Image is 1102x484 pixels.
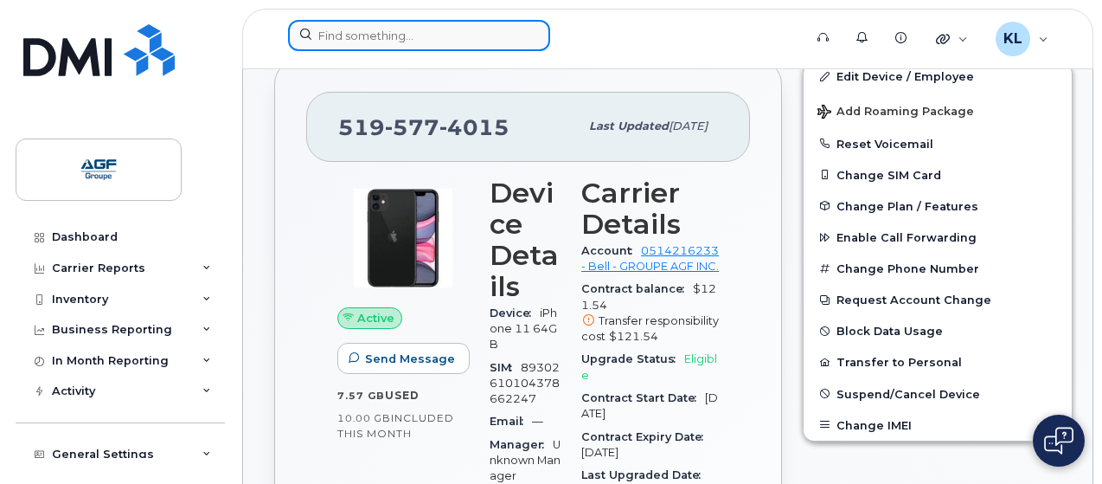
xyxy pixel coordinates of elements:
button: Change IMEI [804,410,1072,441]
a: Edit Device / Employee [804,61,1072,92]
span: SIM [490,361,521,374]
span: Send Message [365,351,455,367]
span: Upgrade Status [581,352,684,365]
span: Last updated [589,119,669,132]
button: Enable Call Forwarding [804,222,1072,253]
span: used [385,389,420,402]
span: Unknown Manager [490,438,561,483]
span: Active [357,310,394,326]
span: 577 [385,114,439,140]
span: [DATE] [669,119,708,132]
span: Contract Expiry Date [581,430,712,443]
button: Transfer to Personal [804,346,1072,378]
span: Change Plan / Features [836,199,978,212]
img: Open chat [1044,427,1073,455]
span: 4015 [439,114,509,140]
span: Suspend/Cancel Device [836,387,980,400]
div: Quicklinks [924,22,980,56]
button: Change SIM Card [804,159,1072,190]
button: Change Plan / Features [804,190,1072,222]
h3: Device Details [490,177,561,302]
span: KL [1003,29,1022,49]
div: Karine Lavallée [983,22,1060,56]
span: Contract Start Date [581,391,705,404]
span: iPhone 11 64GB [490,307,557,352]
span: [DATE] [581,446,618,459]
button: Send Message [337,343,470,374]
span: Eligible [581,352,717,381]
span: Device [490,307,540,319]
span: $121.54 [581,282,719,345]
span: Email [490,415,532,428]
button: Block Data Usage [804,315,1072,346]
span: Last Upgraded Date [581,468,709,481]
button: Suspend/Cancel Device [804,378,1072,410]
a: 0514216233 - Bell - GROUPE AGF INC. [581,244,719,273]
button: Reset Voicemail [804,128,1072,159]
span: included this month [337,411,454,440]
span: Contract balance [581,282,693,295]
span: Add Roaming Package [817,105,974,121]
h3: Carrier Details [581,177,719,240]
span: 10.00 GB [337,412,391,424]
input: Find something... [288,20,550,51]
span: Account [581,244,641,257]
span: Transfer responsibility cost [581,314,719,343]
span: — [532,415,543,428]
span: 89302610104378662247 [490,361,560,406]
span: 7.57 GB [337,390,385,402]
span: 519 [338,114,509,140]
span: Manager [490,438,553,451]
button: Change Phone Number [804,253,1072,284]
button: Request Account Change [804,284,1072,315]
button: Add Roaming Package [804,93,1072,128]
span: $121.54 [609,330,658,343]
span: Enable Call Forwarding [836,231,977,244]
img: iPhone_11.jpg [351,186,455,290]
